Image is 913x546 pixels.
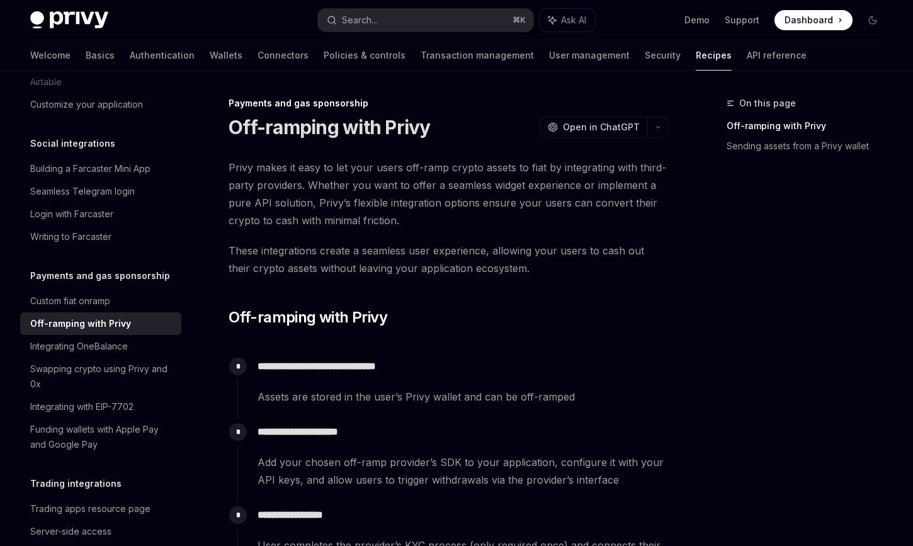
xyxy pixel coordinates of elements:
a: Customize your application [20,93,181,116]
div: Swapping crypto using Privy and 0x [30,361,174,392]
a: Sending assets from a Privy wallet [727,136,893,156]
a: Security [645,40,681,71]
a: Integrating with EIP-7702 [20,395,181,418]
button: Search...⌘K [318,9,534,31]
span: Add your chosen off-ramp provider’s SDK to your application, configure it with your API keys, and... [258,453,668,489]
span: Dashboard [785,14,833,26]
span: Ask AI [561,14,586,26]
h1: Off-ramping with Privy [229,116,431,139]
a: API reference [747,40,807,71]
h5: Trading integrations [30,476,122,491]
a: Trading apps resource page [20,498,181,520]
div: Trading apps resource page [30,501,150,516]
a: User management [549,40,630,71]
a: Basics [86,40,115,71]
a: Funding wallets with Apple Pay and Google Pay [20,418,181,456]
span: Assets are stored in the user’s Privy wallet and can be off-ramped [258,388,668,406]
a: Welcome [30,40,71,71]
a: Login with Farcaster [20,203,181,225]
a: Off-ramping with Privy [20,312,181,335]
div: Off-ramping with Privy [30,316,131,331]
img: dark logo [30,11,108,29]
a: Integrating OneBalance [20,335,181,358]
div: Integrating OneBalance [30,339,128,354]
a: Custom fiat onramp [20,290,181,312]
a: Authentication [130,40,195,71]
a: Writing to Farcaster [20,225,181,248]
a: Swapping crypto using Privy and 0x [20,358,181,395]
div: Customize your application [30,97,143,112]
div: Seamless Telegram login [30,184,135,199]
a: Policies & controls [324,40,405,71]
span: ⌘ K [513,15,526,25]
a: Support [725,14,759,26]
div: Writing to Farcaster [30,229,111,244]
span: These integrations create a seamless user experience, allowing your users to cash out their crypt... [229,242,669,277]
div: Login with Farcaster [30,207,113,222]
span: Privy makes it easy to let your users off-ramp crypto assets to fiat by integrating with third-pa... [229,159,669,229]
div: Search... [342,13,377,28]
div: Payments and gas sponsorship [229,97,669,110]
a: Recipes [696,40,732,71]
button: Ask AI [540,9,595,31]
a: Transaction management [421,40,534,71]
a: Demo [684,14,710,26]
h5: Payments and gas sponsorship [30,268,170,283]
a: Building a Farcaster Mini App [20,157,181,180]
h5: Social integrations [30,136,115,151]
div: Funding wallets with Apple Pay and Google Pay [30,422,174,452]
a: Dashboard [774,10,853,30]
a: Off-ramping with Privy [727,116,893,136]
button: Open in ChatGPT [540,117,647,138]
span: Off-ramping with Privy [229,307,387,327]
div: Integrating with EIP-7702 [30,399,133,414]
a: Server-side access [20,520,181,543]
span: On this page [739,96,796,111]
a: Connectors [258,40,309,71]
div: Building a Farcaster Mini App [30,161,150,176]
a: Wallets [210,40,242,71]
div: Custom fiat onramp [30,293,110,309]
span: Open in ChatGPT [563,121,640,134]
button: Toggle dark mode [863,10,883,30]
a: Seamless Telegram login [20,180,181,203]
div: Server-side access [30,524,111,539]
